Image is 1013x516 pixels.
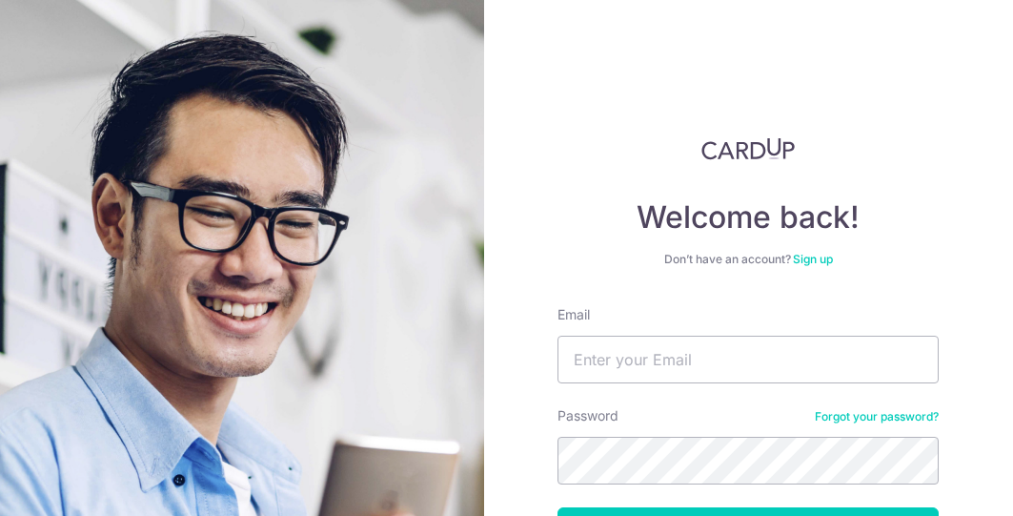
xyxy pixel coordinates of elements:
[701,137,795,160] img: CardUp Logo
[815,409,939,424] a: Forgot your password?
[557,305,590,324] label: Email
[557,252,939,267] div: Don’t have an account?
[557,198,939,237] h4: Welcome back!
[557,406,618,425] label: Password
[793,252,833,266] a: Sign up
[557,336,939,383] input: Enter your Email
